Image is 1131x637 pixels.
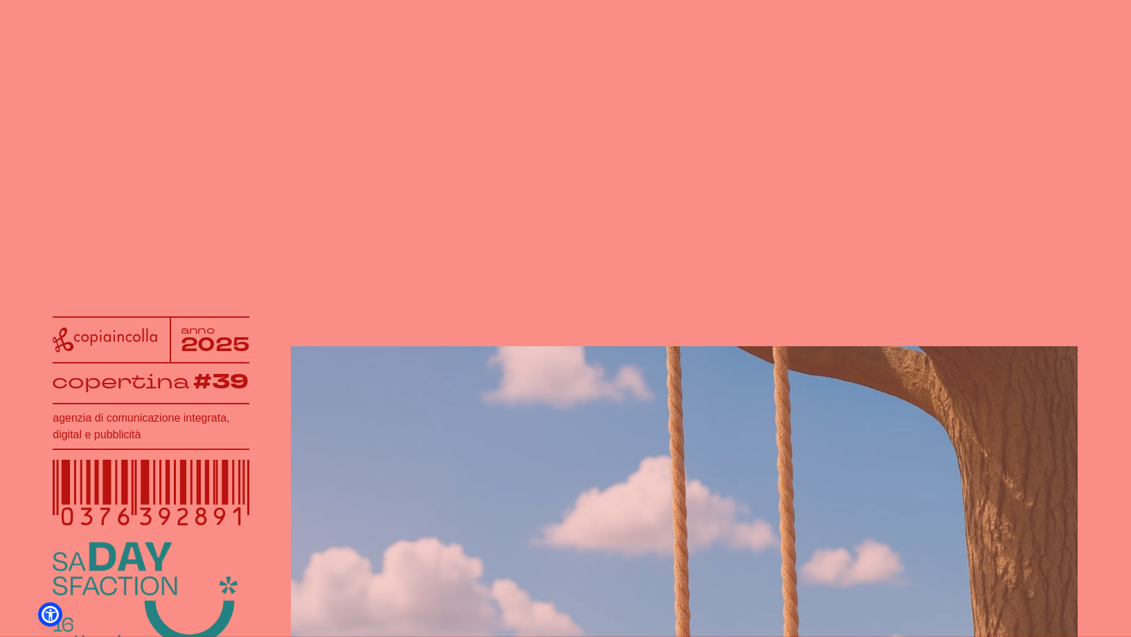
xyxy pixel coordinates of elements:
tspan: 2025 [181,331,251,358]
tspan: copertina [52,368,189,395]
tspan: #39 [193,368,249,397]
a: Open Accessibility Menu [42,606,59,623]
h1: agenzia di comunicazione integrata, digital e pubblicità [53,410,249,443]
tspan: anno [181,323,216,337]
